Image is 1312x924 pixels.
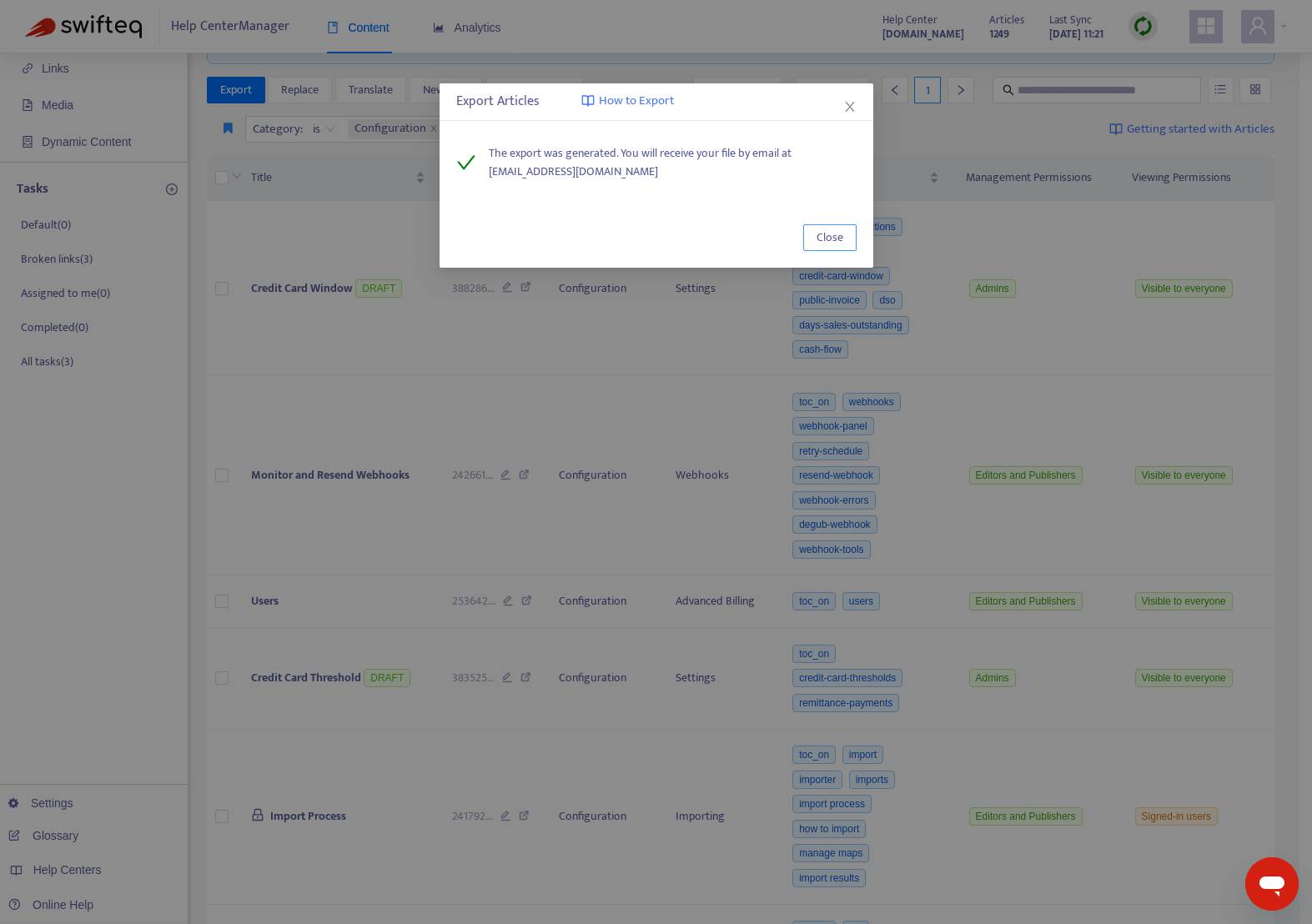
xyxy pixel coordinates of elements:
iframe: Button to launch messaging window [1245,857,1299,911]
img: image-link [581,94,595,108]
span: Close [817,228,843,247]
span: check [456,153,476,173]
button: Close [841,98,859,116]
span: How to Export [599,92,674,111]
a: How to Export [581,92,674,111]
span: close [843,100,857,113]
button: Close [803,224,857,251]
span: The export was generated. You will receive your file by email at [EMAIL_ADDRESS][DOMAIN_NAME] [489,144,857,181]
div: Export Articles [456,92,857,112]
